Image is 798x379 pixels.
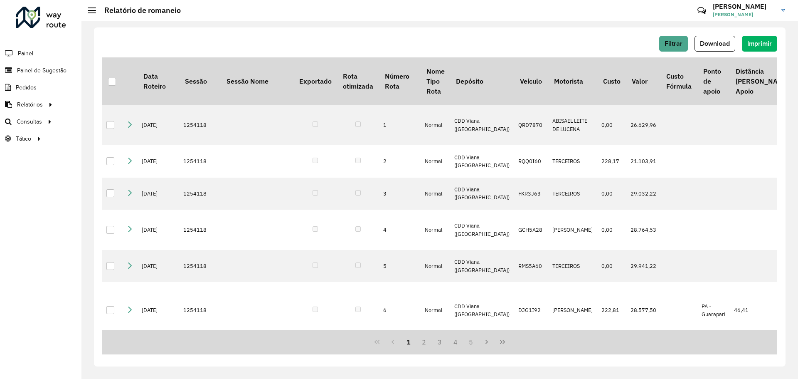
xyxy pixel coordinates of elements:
[463,334,479,350] button: 5
[432,334,448,350] button: 3
[401,334,416,350] button: 1
[379,178,421,210] td: 3
[747,40,772,47] span: Imprimir
[450,105,514,145] td: CDD Viana ([GEOGRAPHIC_DATA])
[379,210,421,250] td: 4
[138,282,179,338] td: [DATE]
[514,250,548,282] td: RMS5A60
[700,40,730,47] span: Download
[548,57,597,105] th: Motorista
[548,145,597,178] td: TERCEIROS
[16,134,31,143] span: Tático
[379,282,421,338] td: 6
[514,57,548,105] th: Veículo
[548,282,597,338] td: [PERSON_NAME]
[661,57,697,105] th: Custo Fórmula
[626,145,661,178] td: 21.103,91
[514,178,548,210] td: FKR3J63
[293,57,337,105] th: Exportado
[138,105,179,145] td: [DATE]
[450,57,514,105] th: Depósito
[179,250,221,282] td: 1254118
[597,282,626,338] td: 222,81
[179,57,221,105] th: Sessão
[597,145,626,178] td: 228,17
[665,40,682,47] span: Filtrar
[548,210,597,250] td: [PERSON_NAME]
[730,57,795,105] th: Distância [PERSON_NAME] Apoio
[495,334,510,350] button: Last Page
[421,178,450,210] td: Normal
[450,282,514,338] td: CDD Viana ([GEOGRAPHIC_DATA])
[221,57,293,105] th: Sessão Nome
[416,334,432,350] button: 2
[597,105,626,145] td: 0,00
[514,105,548,145] td: QRD7870
[379,250,421,282] td: 5
[421,282,450,338] td: Normal
[448,334,463,350] button: 4
[514,145,548,178] td: RQQ0I60
[379,145,421,178] td: 2
[730,282,795,338] td: 46,41
[138,250,179,282] td: [DATE]
[626,105,661,145] td: 26.629,96
[421,250,450,282] td: Normal
[659,36,688,52] button: Filtrar
[421,57,450,105] th: Nome Tipo Rota
[713,2,775,10] h3: [PERSON_NAME]
[695,36,735,52] button: Download
[626,250,661,282] td: 29.941,22
[138,57,179,105] th: Data Roteiro
[548,250,597,282] td: TERCEIROS
[379,57,421,105] th: Número Rota
[697,282,730,338] td: PA - Guarapari
[479,334,495,350] button: Next Page
[626,282,661,338] td: 28.577,50
[693,2,711,20] a: Contato Rápido
[421,145,450,178] td: Normal
[18,49,33,58] span: Painel
[597,250,626,282] td: 0,00
[179,178,221,210] td: 1254118
[514,210,548,250] td: GCH5A28
[337,57,379,105] th: Rota otimizada
[597,210,626,250] td: 0,00
[379,105,421,145] td: 1
[450,145,514,178] td: CDD Viana ([GEOGRAPHIC_DATA])
[179,145,221,178] td: 1254118
[514,282,548,338] td: DJG1I92
[17,100,43,109] span: Relatórios
[548,178,597,210] td: TERCEIROS
[713,11,775,18] span: [PERSON_NAME]
[96,6,181,15] h2: Relatório de romaneio
[421,210,450,250] td: Normal
[179,210,221,250] td: 1254118
[138,178,179,210] td: [DATE]
[626,210,661,250] td: 28.764,53
[697,57,730,105] th: Ponto de apoio
[597,57,626,105] th: Custo
[450,250,514,282] td: CDD Viana ([GEOGRAPHIC_DATA])
[16,83,37,92] span: Pedidos
[450,210,514,250] td: CDD Viana ([GEOGRAPHIC_DATA])
[450,178,514,210] td: CDD Viana ([GEOGRAPHIC_DATA])
[742,36,777,52] button: Imprimir
[421,105,450,145] td: Normal
[138,210,179,250] td: [DATE]
[17,117,42,126] span: Consultas
[626,57,661,105] th: Valor
[626,178,661,210] td: 29.032,22
[179,282,221,338] td: 1254118
[17,66,66,75] span: Painel de Sugestão
[138,145,179,178] td: [DATE]
[179,105,221,145] td: 1254118
[597,178,626,210] td: 0,00
[548,105,597,145] td: ABISAEL LEITE DE LUCENA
